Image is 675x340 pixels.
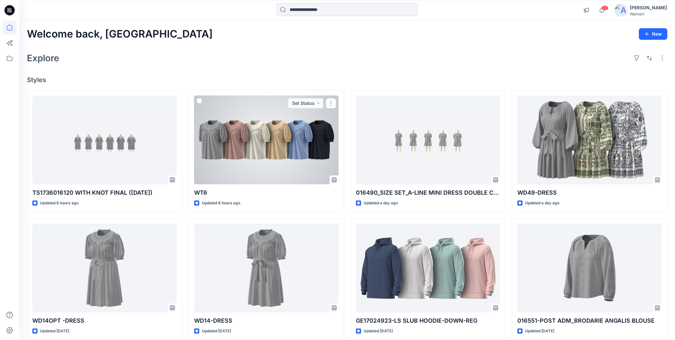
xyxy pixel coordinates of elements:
p: WD49-DRESS [517,188,662,197]
div: Walmart [630,12,667,16]
p: Updated a day ago [525,200,559,207]
p: Updated 6 hours ago [202,200,240,207]
p: TS1736016120 WITH KNOT FINAL ([DATE]) [32,188,177,197]
p: WT6 [194,188,339,197]
a: WD14-DRESS [194,224,339,312]
a: WT6 [194,96,339,184]
p: Updated [DATE] [202,328,231,335]
a: WD14OPT -DRESS [32,224,177,312]
span: 22 [601,5,608,11]
a: WD49-DRESS [517,96,662,184]
h2: Welcome back, [GEOGRAPHIC_DATA] [27,28,213,40]
p: 016551-POST ADM_BRODARIE ANGALIS BLOUSE [517,316,662,325]
p: 016490_SIZE SET_A-LINE MINI DRESS DOUBLE CLOTH [356,188,500,197]
img: avatar [614,4,627,17]
a: GE17024923-LS SLUB HOODIE-DOWN-REG [356,224,500,312]
p: Updated a day ago [364,200,398,207]
a: 016551-POST ADM_BRODARIE ANGALIS BLOUSE [517,224,662,312]
a: TS1736016120 WITH KNOT FINAL (26-07-25) [32,96,177,184]
p: GE17024923-LS SLUB HOODIE-DOWN-REG [356,316,500,325]
p: Updated [DATE] [525,328,554,335]
a: 016490_SIZE SET_A-LINE MINI DRESS DOUBLE CLOTH [356,96,500,184]
p: Updated [DATE] [364,328,393,335]
p: Updated 6 hours ago [40,200,78,207]
p: WD14OPT -DRESS [32,316,177,325]
p: Updated [DATE] [40,328,69,335]
h2: Explore [27,53,59,63]
div: [PERSON_NAME] [630,4,667,12]
button: New [639,28,667,40]
p: WD14-DRESS [194,316,339,325]
h4: Styles [27,76,667,84]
